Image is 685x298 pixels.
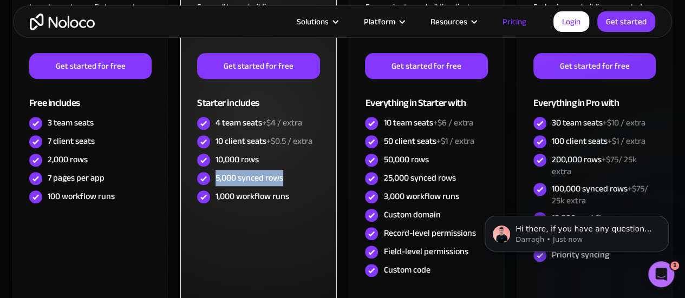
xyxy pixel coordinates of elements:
div: 100,000 synced rows [552,183,656,207]
span: +$75/ 25k extra [552,151,637,180]
div: Platform [350,15,417,29]
span: +$4 / extra [262,115,302,131]
span: 1 [670,261,679,270]
a: Login [553,11,589,32]
div: 100 client seats [552,135,645,147]
div: 7 pages per app [48,172,105,184]
span: +$1 / extra [436,133,474,149]
div: Resources [417,15,489,29]
div: Free includes [29,79,152,114]
a: Get started for free [365,53,487,79]
div: Field-level permissions [383,246,468,257]
div: 3,000 workflow runs [383,190,459,202]
div: 100 workflow runs [48,190,115,202]
div: 25,000 synced rows [383,172,455,184]
a: Get started for free [197,53,319,79]
span: +$0.5 / extra [266,133,312,149]
iframe: Intercom live chat [648,261,674,287]
a: home [30,14,95,30]
div: Resources [430,15,467,29]
div: Custom code [383,264,430,276]
div: 50 client seats [383,135,474,147]
div: 1,000 workflow runs [216,190,289,202]
a: Get started for free [533,53,656,79]
a: Pricing [489,15,540,29]
div: Everything in Starter with [365,79,487,114]
div: 7 client seats [48,135,95,147]
div: 5,000 synced rows [216,172,283,184]
iframe: Intercom notifications message [468,193,685,269]
div: 2,000 rows [48,154,88,165]
div: 3 team seats [48,117,94,129]
div: 10 team seats [383,117,473,129]
div: Everything in Pro with [533,79,656,114]
a: Get started for free [29,53,152,79]
div: 30 team seats [552,117,645,129]
div: Custom domain [383,209,440,221]
span: +$1 / extra [608,133,645,149]
div: 4 team seats [216,117,302,129]
div: 10 client seats [216,135,312,147]
div: 200,000 rows [552,154,656,177]
div: Starter includes [197,79,319,114]
div: Solutions [297,15,329,29]
div: 50,000 rows [383,154,428,165]
div: Solutions [283,15,350,29]
span: +$10 / extra [603,115,645,131]
div: Platform [364,15,395,29]
a: Get started [597,11,655,32]
div: Record-level permissions [383,227,475,239]
span: +$6 / extra [433,115,473,131]
div: 10,000 rows [216,154,259,165]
